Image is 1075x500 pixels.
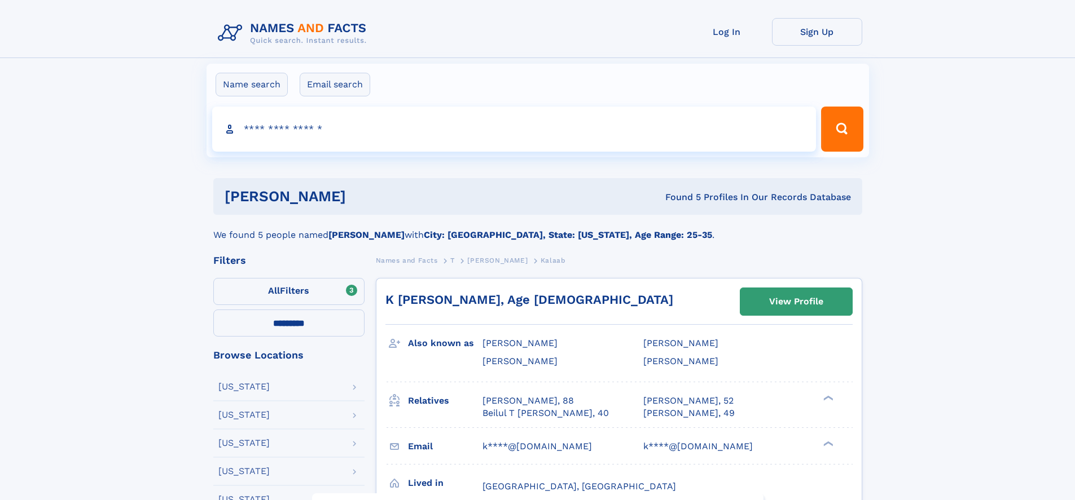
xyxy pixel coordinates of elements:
button: Search Button [821,107,863,152]
a: K [PERSON_NAME], Age [DEMOGRAPHIC_DATA] [385,293,673,307]
a: Beilul T [PERSON_NAME], 40 [482,407,609,419]
a: Log In [682,18,772,46]
span: [PERSON_NAME] [643,338,718,348]
a: [PERSON_NAME] [467,253,528,267]
div: Found 5 Profiles In Our Records Database [506,191,851,203]
a: T [450,253,455,267]
input: search input [212,107,817,152]
span: T [450,256,455,264]
span: [PERSON_NAME] [643,356,718,366]
h3: Relatives [408,391,482,410]
span: [PERSON_NAME] [467,256,528,264]
b: City: [GEOGRAPHIC_DATA], State: [US_STATE], Age Range: 25-35 [424,229,712,240]
a: [PERSON_NAME], 52 [643,395,734,407]
div: We found 5 people named with . [213,215,862,242]
img: Logo Names and Facts [213,18,376,48]
div: [US_STATE] [218,410,270,419]
div: Filters [213,255,365,266]
span: Kalaab [541,256,566,264]
a: [PERSON_NAME], 88 [482,395,574,407]
a: [PERSON_NAME], 49 [643,407,735,419]
div: [US_STATE] [218,439,270,448]
span: All [268,285,280,296]
a: Names and Facts [376,253,438,267]
b: [PERSON_NAME] [328,229,405,240]
div: View Profile [769,289,823,315]
div: [US_STATE] [218,382,270,391]
span: [PERSON_NAME] [482,356,558,366]
div: Browse Locations [213,350,365,360]
label: Name search [216,73,288,96]
a: Sign Up [772,18,862,46]
h3: Also known as [408,334,482,353]
div: [US_STATE] [218,467,270,476]
div: ❯ [820,394,834,401]
h1: [PERSON_NAME] [225,189,506,203]
span: [GEOGRAPHIC_DATA], [GEOGRAPHIC_DATA] [482,481,676,492]
a: View Profile [740,288,852,315]
label: Email search [300,73,370,96]
h3: Email [408,437,482,456]
span: [PERSON_NAME] [482,338,558,348]
h3: Lived in [408,474,482,493]
div: ❯ [820,440,834,447]
label: Filters [213,278,365,305]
